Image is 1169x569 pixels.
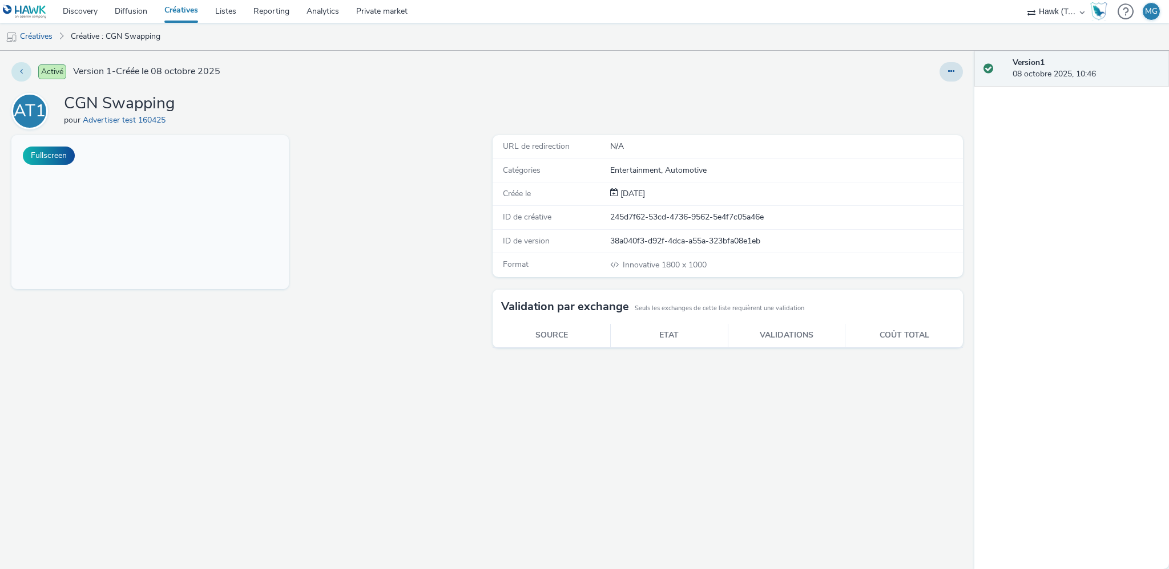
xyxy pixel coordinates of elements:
[6,31,17,43] img: mobile
[728,324,845,347] th: Validations
[38,64,66,79] span: Activé
[3,5,47,19] img: undefined Logo
[622,259,707,270] span: 1800 x 1000
[503,259,529,270] span: Format
[503,165,541,176] span: Catégories
[493,324,610,347] th: Source
[503,212,551,222] span: ID de créative
[623,259,662,270] span: Innovative
[14,95,46,127] div: AT1
[73,65,220,78] span: Version 1 - Créée le 08 octobre 2025
[610,324,728,347] th: Etat
[610,141,624,152] span: N/A
[64,93,175,115] h1: CGN Swapping
[635,304,804,313] small: Seuls les exchanges de cette liste requièrent une validation
[610,235,962,247] div: 38a040f3-d92f-4dca-a55a-323bfa08e1eb
[610,212,962,223] div: 245d7f62-53cd-4736-9562-5e4f7c05a46e
[64,115,83,125] span: pour
[1013,57,1160,80] div: 08 octobre 2025, 10:46
[610,165,962,176] div: Entertainment, Automotive
[618,188,645,199] span: [DATE]
[1090,2,1112,21] a: Hawk Academy
[65,23,166,50] a: Créative : CGN Swapping
[1145,3,1158,20] div: MG
[503,235,550,246] span: ID de version
[23,147,75,165] button: Fullscreen
[618,188,645,200] div: Création 08 octobre 2025, 10:46
[1090,2,1107,21] img: Hawk Academy
[1013,57,1045,68] strong: Version 1
[845,324,963,347] th: Coût total
[11,105,53,116] a: AT1
[503,188,531,199] span: Créée le
[501,298,629,315] h3: Validation par exchange
[503,141,570,152] span: URL de redirection
[83,115,170,125] a: Advertiser test 160425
